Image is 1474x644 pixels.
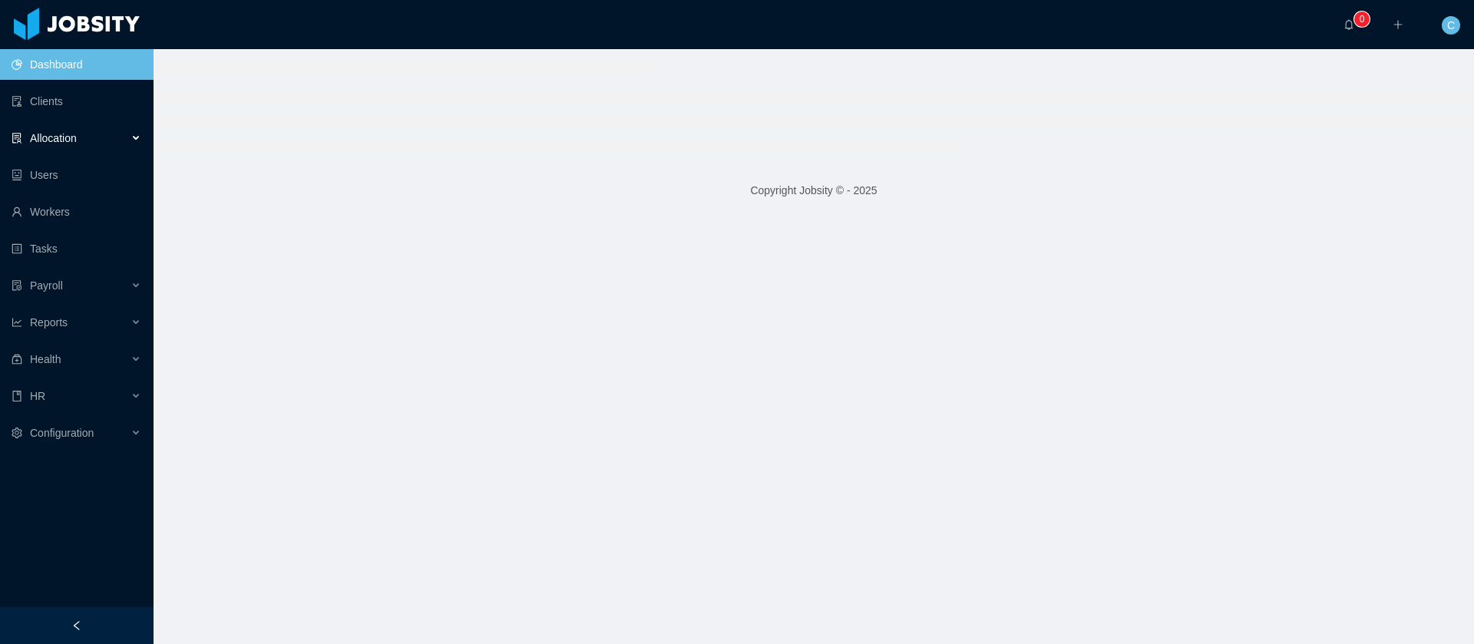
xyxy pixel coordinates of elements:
[12,133,22,144] i: icon: solution
[12,49,141,80] a: icon: pie-chartDashboard
[154,164,1474,217] footer: Copyright Jobsity © - 2025
[12,317,22,328] i: icon: line-chart
[1354,12,1370,27] sup: 0
[1447,16,1455,35] span: C
[1343,19,1354,30] i: icon: bell
[12,160,141,190] a: icon: robotUsers
[30,353,61,365] span: Health
[12,280,22,291] i: icon: file-protect
[12,391,22,401] i: icon: book
[30,132,77,144] span: Allocation
[12,428,22,438] i: icon: setting
[30,390,45,402] span: HR
[30,427,94,439] span: Configuration
[12,233,141,264] a: icon: profileTasks
[12,197,141,227] a: icon: userWorkers
[30,279,63,292] span: Payroll
[12,354,22,365] i: icon: medicine-box
[1393,19,1403,30] i: icon: plus
[12,86,141,117] a: icon: auditClients
[30,316,68,329] span: Reports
